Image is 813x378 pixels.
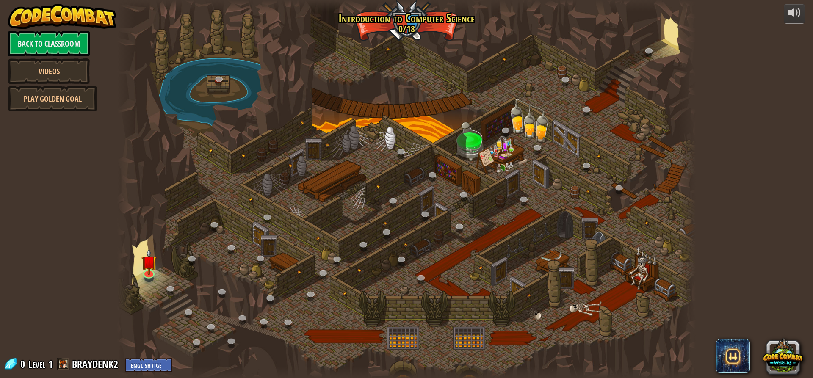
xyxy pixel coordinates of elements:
img: level-banner-unstarted.png [141,248,157,275]
span: 1 [48,357,53,371]
img: CodeCombat - Learn how to code by playing a game [8,4,116,29]
span: 0 [20,357,28,371]
a: Back to Classroom [8,31,90,56]
a: Play Golden Goal [8,86,97,111]
span: Level [28,357,45,371]
button: Adjust volume [784,4,805,24]
a: Videos [8,58,90,84]
a: BRAYDENK2 [72,357,121,371]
